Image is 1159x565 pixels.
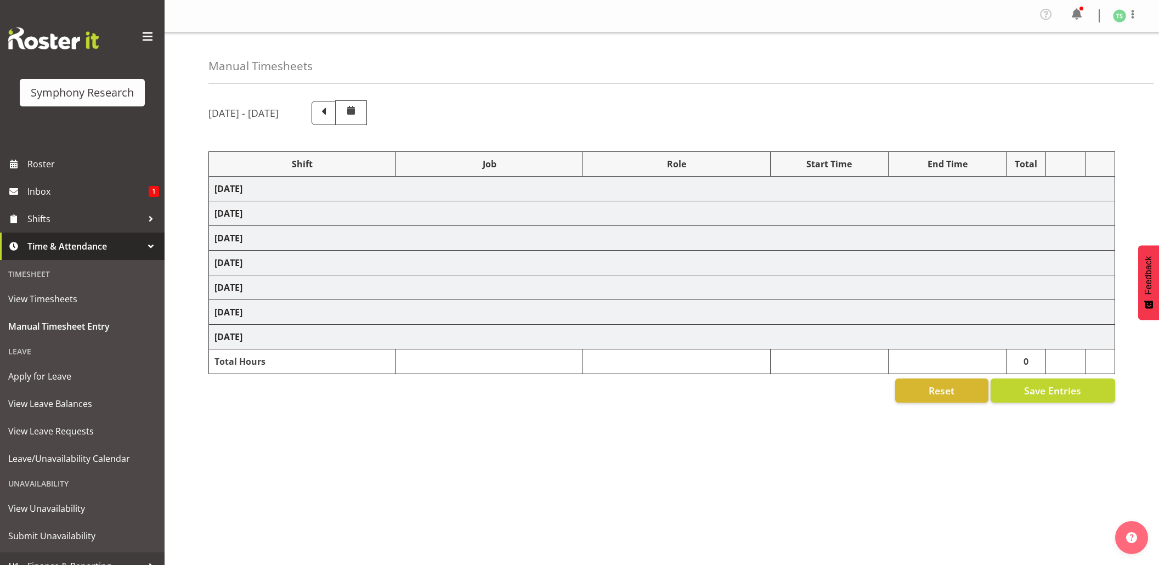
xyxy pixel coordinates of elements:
img: Rosterit website logo [8,27,99,49]
div: Job [402,157,577,171]
span: Submit Unavailability [8,528,156,544]
button: Feedback - Show survey [1138,245,1159,320]
td: Total Hours [209,349,396,374]
span: View Leave Requests [8,423,156,439]
a: View Unavailability [3,495,162,522]
span: View Timesheets [8,291,156,307]
img: tanya-stebbing1954.jpg [1113,9,1126,22]
span: View Unavailability [8,500,156,517]
td: [DATE] [209,226,1115,251]
span: Time & Attendance [27,238,143,255]
span: Reset [929,383,954,398]
span: Shifts [27,211,143,227]
img: help-xxl-2.png [1126,532,1137,543]
span: Inbox [27,183,149,200]
h4: Manual Timesheets [208,60,313,72]
a: View Leave Balances [3,390,162,417]
div: Shift [214,157,390,171]
td: [DATE] [209,325,1115,349]
button: Save Entries [991,378,1115,403]
div: Timesheet [3,263,162,285]
td: 0 [1007,349,1046,374]
a: Apply for Leave [3,363,162,390]
td: [DATE] [209,275,1115,300]
span: Leave/Unavailability Calendar [8,450,156,467]
span: View Leave Balances [8,395,156,412]
div: Leave [3,340,162,363]
div: Start Time [776,157,883,171]
span: Feedback [1144,256,1154,295]
a: Leave/Unavailability Calendar [3,445,162,472]
td: [DATE] [209,251,1115,275]
span: Apply for Leave [8,368,156,385]
div: Unavailability [3,472,162,495]
div: Total [1012,157,1040,171]
div: Role [589,157,764,171]
td: [DATE] [209,300,1115,325]
a: View Leave Requests [3,417,162,445]
a: View Timesheets [3,285,162,313]
td: [DATE] [209,177,1115,201]
a: Manual Timesheet Entry [3,313,162,340]
span: Save Entries [1024,383,1081,398]
h5: [DATE] - [DATE] [208,107,279,119]
span: 1 [149,186,159,197]
button: Reset [895,378,988,403]
span: Roster [27,156,159,172]
div: Symphony Research [31,84,134,101]
a: Submit Unavailability [3,522,162,550]
div: End Time [894,157,1000,171]
td: [DATE] [209,201,1115,226]
span: Manual Timesheet Entry [8,318,156,335]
